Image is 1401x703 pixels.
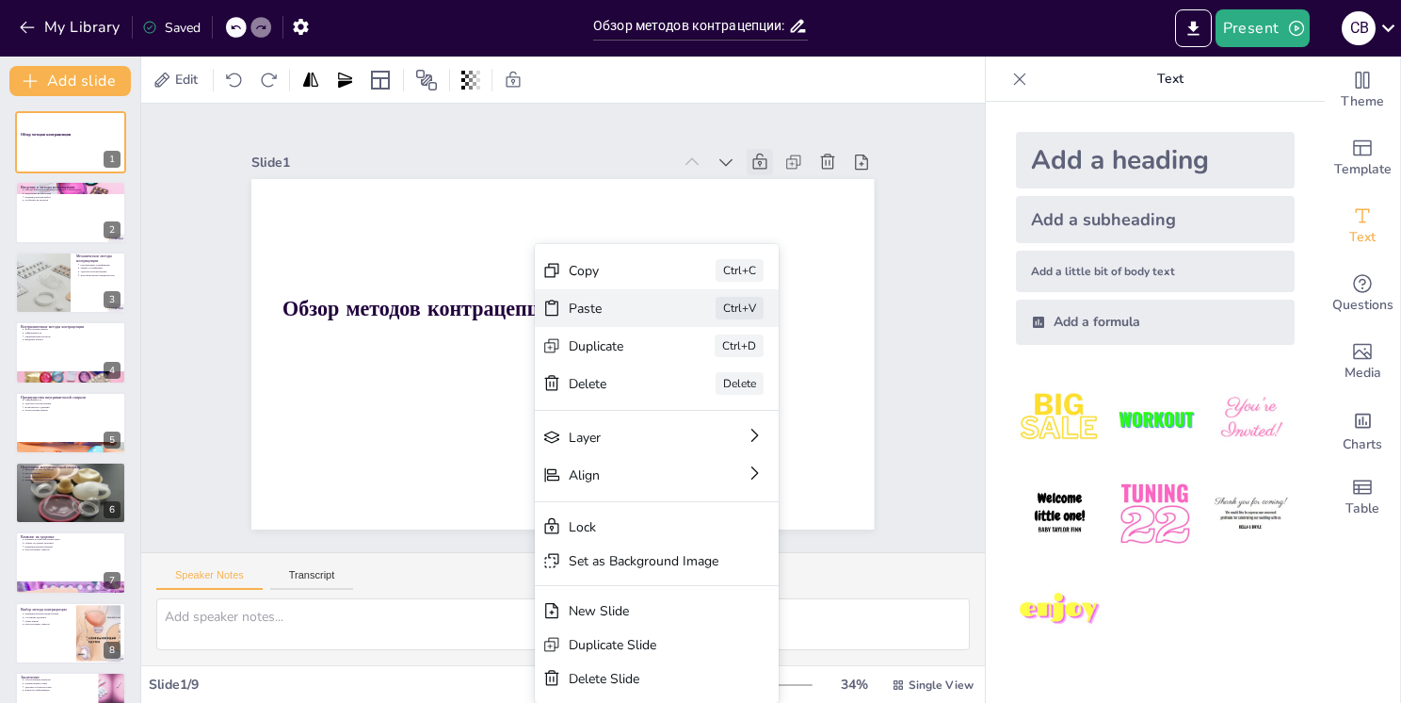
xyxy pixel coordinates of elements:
p: Состояние здоровья [24,615,71,619]
button: Transcript [270,569,354,590]
p: Долгосрочная защита [24,408,121,412]
div: 8 [104,642,121,659]
div: Paste [434,98,516,174]
p: Необходимость контроля [24,475,121,479]
div: 7 [15,531,126,594]
p: Особенности методов [24,198,121,202]
p: Обоснованные решения [24,678,92,682]
p: Возможность удаления [24,405,121,409]
p: Преимущества внутриматочной спирали [21,394,121,400]
p: Влияние на здоровье [21,534,121,540]
div: c B [1342,11,1376,45]
img: 3.jpeg [1207,375,1295,463]
div: Saved [142,19,201,37]
button: Export to PowerPoint [1175,9,1212,47]
p: Дискомфорт при установке [24,468,121,472]
div: Обзор методов контрацепции1 [15,111,126,173]
div: Slide 1 [366,372,690,666]
strong: Обзор методов контрацепции [541,332,768,540]
div: 1 [104,151,121,168]
button: Speaker Notes [156,569,263,590]
img: 6.jpeg [1207,470,1295,558]
p: Разделение на категории [24,191,121,195]
p: Индивидуальный выбор [24,195,121,199]
span: Edit [171,71,201,89]
div: 7 [104,572,121,589]
div: 5 [104,432,121,449]
div: Get real-time input from your audience [1325,260,1400,328]
div: Add charts and graphs [1325,396,1400,464]
p: Эффективность [24,332,121,335]
p: Введение в методы контрацепции [21,184,121,189]
div: https://cdn.sendsteps.com/images/logo/sendsteps_logo_white.pnghttps://cdn.sendsteps.com/images/lo... [15,181,126,243]
p: Важность информации [24,689,92,693]
div: 3 [104,291,121,308]
p: Выбор метода контрацепции [21,606,71,612]
p: Риск инфекции [24,471,121,475]
p: Защита от инфекций [80,267,121,270]
p: Заключение [21,675,93,680]
p: Консультация с врачом [24,623,71,627]
button: c B [1342,9,1376,47]
img: 7.jpeg [1016,566,1103,654]
span: Table [1345,499,1379,519]
div: 8 [15,602,126,664]
button: My Library [14,12,128,42]
p: Презервативы и диафрагмы [80,263,121,267]
div: Layout [365,65,395,95]
p: Индивидуальные предпочтения [24,612,71,615]
p: Консультация с врачом [24,548,121,552]
div: https://cdn.sendsteps.com/images/logo/sendsteps_logo_white.pnghttps://cdn.sendsteps.com/images/lo... [15,392,126,454]
div: https://cdn.sendsteps.com/images/logo/sendsteps_logo_white.pnghttps://cdn.sendsteps.com/images/lo... [15,462,126,524]
button: Add slide [9,66,131,96]
p: Удобство использования [80,270,121,273]
div: Add a heading [1016,132,1295,188]
div: Add a formula [1016,300,1295,345]
img: 1.jpeg [1016,375,1103,463]
div: 6 [104,501,121,518]
p: Механические методы контрацепции [76,253,121,264]
span: Template [1334,159,1392,180]
p: Индивидуальные реакции [24,546,121,549]
img: 4.jpeg [1016,470,1103,558]
div: https://cdn.sendsteps.com/images/logo/sendsteps_logo_white.pnghttps://cdn.sendsteps.com/images/lo... [15,252,126,314]
div: Copy [409,125,491,202]
p: Планирование семьи [24,682,92,686]
div: Add a subheading [1016,196,1295,243]
span: Theme [1341,91,1384,112]
span: Single View [909,678,974,693]
div: Duplicate [459,70,540,145]
div: 4 [104,362,121,379]
div: 34 % [831,676,877,694]
div: 2 [104,221,121,238]
p: Дополнительные преимущества [80,273,121,277]
span: Text [1349,227,1376,248]
p: Недостатки внутриматочной спирали [21,465,121,470]
p: Образ жизни [24,619,71,623]
p: Внутриматочные методы контрацепции [21,324,121,330]
div: Slide 1 / 9 [149,676,632,694]
p: Эффективность [24,398,121,401]
div: https://cdn.sendsteps.com/images/logo/sendsteps_logo_white.pnghttps://cdn.sendsteps.com/images/lo... [15,321,126,384]
p: Удобство использования [24,401,121,405]
span: Position [415,69,438,91]
span: Charts [1343,434,1382,455]
p: Индивидуальные особенности [24,479,121,482]
strong: Обзор методов контрацепции [21,132,71,137]
p: Влияние на менструальный цикл [24,538,121,542]
p: Text [1035,57,1306,102]
div: Change the overall theme [1325,57,1400,124]
div: Add a little bit of body text [1016,251,1295,292]
p: Минимальный контроль [24,335,121,338]
input: Insert title [593,12,788,40]
button: Present [1216,9,1310,47]
p: Введение в матку [24,338,121,342]
span: Questions [1332,295,1393,316]
p: Здоровье и благополучие [24,685,92,689]
p: Общее состояние здоровья [24,542,121,546]
div: Add images, graphics, shapes or video [1325,328,1400,396]
p: Долгосрочная защита [24,328,121,332]
p: Методы контрацепции предотвращают беременность [24,188,121,191]
img: 5.jpeg [1111,470,1199,558]
span: Media [1345,363,1381,384]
